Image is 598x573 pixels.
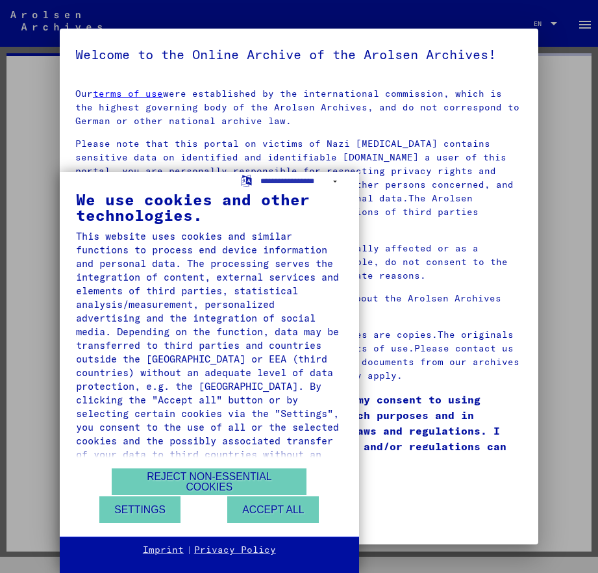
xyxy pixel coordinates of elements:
[227,496,319,523] button: Accept all
[76,192,343,223] div: We use cookies and other technologies.
[112,468,306,495] button: Reject non-essential cookies
[194,544,276,557] a: Privacy Policy
[76,229,343,475] div: This website uses cookies and similar functions to process end device information and personal da...
[99,496,181,523] button: Settings
[143,544,184,557] a: Imprint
